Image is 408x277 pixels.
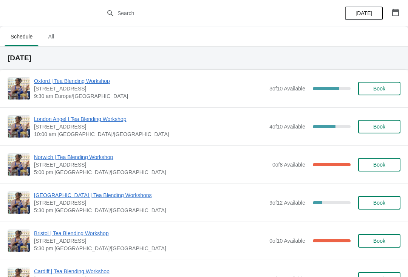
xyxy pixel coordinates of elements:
span: 4 of 10 Available [269,124,305,130]
span: All [42,30,60,43]
span: Oxford | Tea Blending Workshop [34,77,266,85]
span: Book [373,238,385,244]
span: [STREET_ADDRESS] [34,237,266,245]
span: [DATE] [355,10,372,16]
span: 5:00 pm [GEOGRAPHIC_DATA]/[GEOGRAPHIC_DATA] [34,168,269,176]
span: [GEOGRAPHIC_DATA] | Tea Blending Workshops [34,191,266,199]
span: Book [373,200,385,206]
span: 9:30 am Europe/[GEOGRAPHIC_DATA] [34,92,266,100]
button: Book [358,234,400,248]
button: Book [358,120,400,133]
span: [STREET_ADDRESS] [34,161,269,168]
span: Schedule [5,30,39,43]
span: Book [373,124,385,130]
span: 0 of 8 Available [272,162,305,168]
img: Oxford | Tea Blending Workshop | 23 High Street, Oxford, OX1 4AH | 9:30 am Europe/London [8,78,30,99]
span: Norwich | Tea Blending Workshop [34,153,269,161]
span: Book [373,86,385,92]
span: [STREET_ADDRESS] [34,199,266,207]
span: 9 of 12 Available [269,200,305,206]
h2: [DATE] [8,54,400,62]
img: Bristol | Tea Blending Workshop | 73 Park Street, Bristol, BS1 5PB | 5:30 pm Europe/London [8,230,30,252]
span: [STREET_ADDRESS] [34,123,266,130]
button: Book [358,158,400,171]
span: London Angel | Tea Blending Workshop [34,115,266,123]
span: Cardiff | Tea Blending Workshop [34,268,266,275]
button: [DATE] [345,6,383,20]
span: 0 of 10 Available [269,238,305,244]
img: London Angel | Tea Blending Workshop | 26 Camden Passage, The Angel, London N1 8ED, UK | 10:00 am... [8,116,30,138]
img: Norwich | Tea Blending Workshop | 9 Back Of The Inns, Norwich NR2 1PT, UK | 5:00 pm Europe/London [8,154,30,176]
img: Glasgow | Tea Blending Workshops | 215 Byres Road, Glasgow G12 8UD, UK | 5:30 pm Europe/London [8,192,30,214]
span: Bristol | Tea Blending Workshop [34,230,266,237]
span: 5:30 pm [GEOGRAPHIC_DATA]/[GEOGRAPHIC_DATA] [34,245,266,252]
span: 3 of 10 Available [269,86,305,92]
input: Search [117,6,306,20]
span: Book [373,162,385,168]
button: Book [358,196,400,210]
span: 10:00 am [GEOGRAPHIC_DATA]/[GEOGRAPHIC_DATA] [34,130,266,138]
span: [STREET_ADDRESS] [34,85,266,92]
span: 5:30 pm [GEOGRAPHIC_DATA]/[GEOGRAPHIC_DATA] [34,207,266,214]
button: Book [358,82,400,95]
